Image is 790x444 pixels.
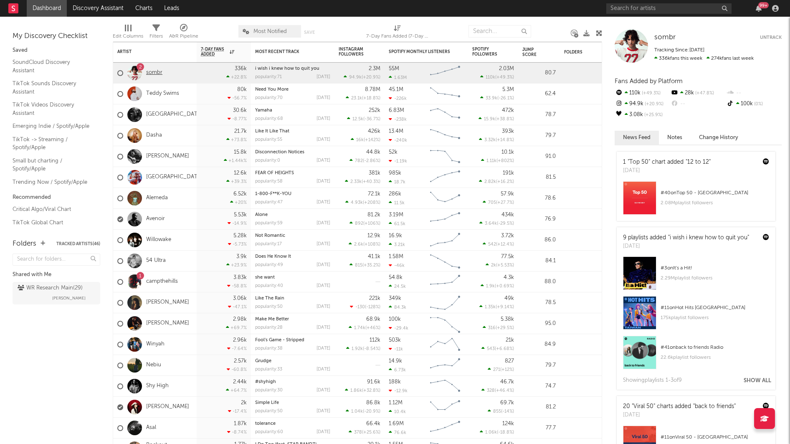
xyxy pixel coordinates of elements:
[522,110,556,120] div: 78.7
[226,137,247,142] div: +73.8 %
[255,401,279,405] a: Simple Life
[146,111,203,118] a: [GEOGRAPHIC_DATA]
[255,317,289,322] a: Make Me Better
[485,221,497,226] span: 3.64k
[146,383,169,390] a: Shy High
[472,47,501,57] div: Spotify Followers
[255,233,285,238] a: Not Romantic
[255,263,283,267] div: popularity: 49
[369,170,380,176] div: 381k
[13,156,92,173] a: Small but charting / Spotify/Apple
[255,254,330,259] div: Does He Know It
[522,214,556,224] div: 76.9
[234,150,247,155] div: 15.8k
[522,235,556,245] div: 86.0
[365,117,379,122] span: -36.7 %
[501,191,514,197] div: 57.9k
[522,131,556,141] div: 79.7
[234,212,247,218] div: 5.53k
[693,403,736,409] a: "back to friends"
[486,159,496,163] span: 1.11k
[317,158,330,163] div: [DATE]
[480,74,514,80] div: ( )
[228,221,247,226] div: -14.9 %
[344,74,380,80] div: ( )
[233,275,247,280] div: 3.83k
[146,174,203,181] a: [GEOGRAPHIC_DATA]
[255,275,330,280] div: she want
[661,273,769,283] div: 2.29M playlist followers
[317,200,330,205] div: [DATE]
[255,171,294,175] a: FEAR OF HEIGHTS
[18,283,83,293] div: WR Research Main ( 29 )
[349,75,362,80] span: 94.9k
[304,30,315,35] button: Save
[255,129,330,134] div: Like It Like That
[339,47,368,57] div: Instagram Followers
[389,191,401,197] div: 286k
[255,233,330,238] div: Not Romantic
[503,170,514,176] div: 191k
[484,138,496,142] span: 3.32k
[426,209,464,230] svg: Chart title
[234,170,247,176] div: 12.6k
[389,96,407,101] div: -226k
[13,100,92,117] a: TikTok Videos Discovery Assistant
[13,282,100,304] a: WR Research Main(29)[PERSON_NAME]
[499,66,514,71] div: 2.03M
[56,242,100,246] button: Tracked Artists(46)
[488,242,496,247] span: 542
[389,117,407,122] div: -238k
[389,66,399,71] div: 55M
[149,31,163,41] div: Filters
[389,275,403,280] div: 54.8k
[486,75,495,80] span: 110k
[317,221,330,226] div: [DATE]
[146,341,165,348] a: Winyah
[615,78,683,84] span: Fans Added by Platform
[255,275,275,280] a: she want
[564,50,627,55] div: Folders
[363,96,379,101] span: +18.8 %
[255,87,289,92] a: Need You More
[389,150,398,155] div: 52k
[365,138,379,142] span: +142 %
[606,3,732,14] input: Search for artists
[234,129,247,134] div: 21.7k
[255,87,330,92] div: Need You More
[502,129,514,134] div: 393k
[623,242,749,251] div: [DATE]
[654,56,754,61] span: 274k fans last week
[226,262,247,268] div: +23.9 %
[146,90,179,97] a: Teddy Swims
[255,108,272,113] a: Yamaha
[389,212,403,218] div: 3.19M
[661,198,769,208] div: 2.08M playlist followers
[237,87,247,92] div: 80k
[389,221,405,226] div: 61.5k
[228,116,247,122] div: -8.77 %
[224,158,247,163] div: +1.44k %
[522,47,543,57] div: Jump Score
[255,296,284,301] a: Like The Rain
[504,275,514,280] div: 4.3k
[226,179,247,184] div: +39.3 %
[497,242,513,247] span: +12.4 %
[317,284,330,288] div: [DATE]
[366,21,429,45] div: 7-Day Fans Added (7-Day Fans Added)
[502,108,514,113] div: 472k
[497,263,513,268] span: +5.53 %
[113,31,143,41] div: Edit Columns
[389,233,402,238] div: 16.9k
[169,31,198,41] div: A&R Pipeline
[389,158,407,164] div: -1.19k
[497,180,513,184] span: +16.2 %
[479,179,514,184] div: ( )
[149,21,163,45] div: Filters
[389,242,405,247] div: 3.21k
[364,159,379,163] span: -2.86 %
[146,216,165,223] a: Avenoir
[255,338,304,343] a: Fool's Game - Stripped
[522,277,556,287] div: 88.0
[661,313,769,323] div: 175k playlist followers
